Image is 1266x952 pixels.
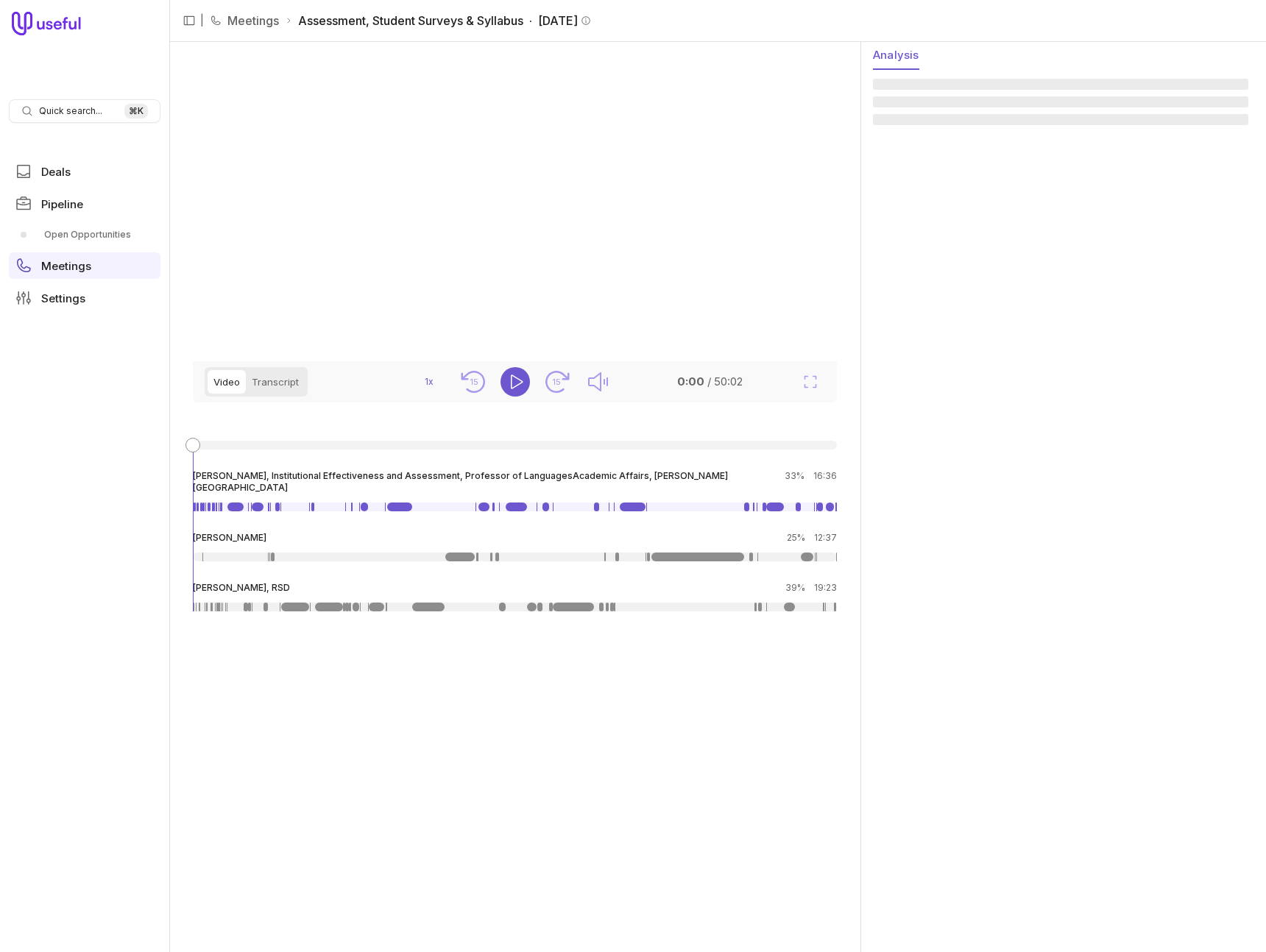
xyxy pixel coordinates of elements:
[9,285,160,311] a: Settings
[41,166,71,177] span: Deals
[785,470,837,494] div: 33%
[813,470,837,481] time: 16:36
[583,367,612,397] button: Mute
[542,367,571,397] button: Seek forward 15 seconds
[9,158,160,185] a: Deals
[208,370,246,394] button: Video
[552,377,561,387] text: 15
[538,12,578,29] time: [DATE]
[41,199,83,210] span: Pipeline
[178,10,200,32] button: Collapse sidebar
[459,367,489,397] button: Seek back 15 seconds
[501,367,530,397] button: Play
[41,260,91,271] span: Meetings
[814,532,837,543] time: 12:37
[785,582,837,594] div: 39%
[9,252,160,279] a: Meetings
[9,223,160,246] div: Pipeline submenu
[707,374,711,388] span: /
[246,370,305,394] button: Transcript
[9,223,160,246] a: Open Opportunities
[298,12,591,29] span: Assessment, Student Surveys & Syllabus
[39,105,102,117] span: Quick search...
[796,367,825,397] button: Fullscreen
[41,293,85,304] span: Settings
[193,532,266,544] span: [PERSON_NAME]
[124,104,148,118] kbd: ⌘ K
[193,582,290,594] span: [PERSON_NAME], RSD
[714,374,743,388] time: 50:02
[873,114,1248,125] span: ‌
[9,191,160,217] a: Pipeline
[814,582,837,593] time: 19:23
[523,12,538,29] span: ·
[677,374,704,388] time: 0:00
[873,79,1248,90] span: ‌
[470,377,478,387] text: 15
[193,470,785,494] span: [PERSON_NAME], Institutional Effectiveness and Assessment, Professor of LanguagesAcademic Affairs...
[412,370,448,393] button: 1x
[787,532,837,544] div: 25%
[200,12,204,29] span: |
[873,96,1248,107] span: ‌
[227,12,279,29] a: Meetings
[873,42,919,70] button: Analysis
